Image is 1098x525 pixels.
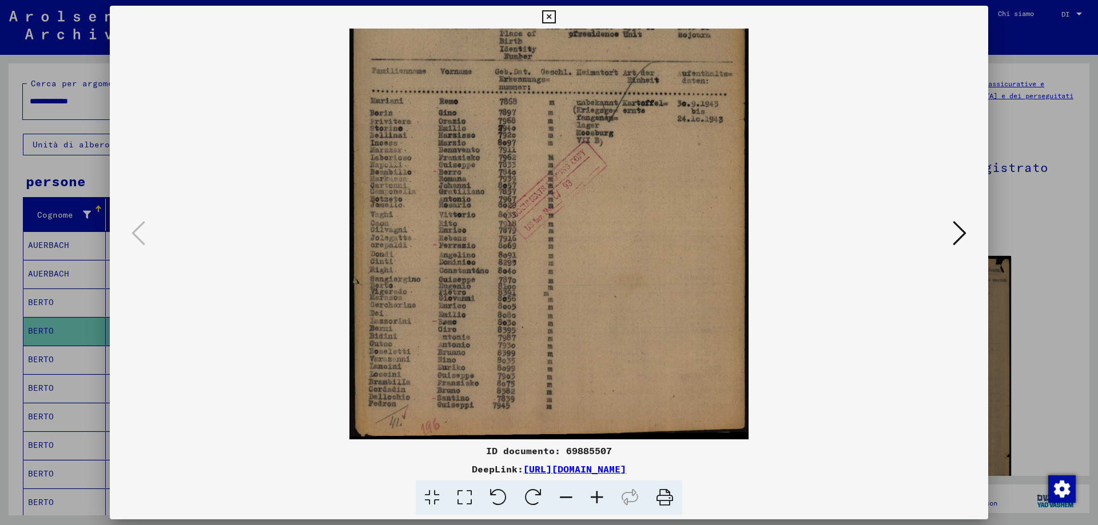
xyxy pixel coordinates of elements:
font: DeepLink: [472,463,523,475]
a: [URL][DOMAIN_NAME] [523,463,626,475]
img: Modifica consenso [1048,475,1076,503]
font: ID documento: 69885507 [486,445,612,456]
